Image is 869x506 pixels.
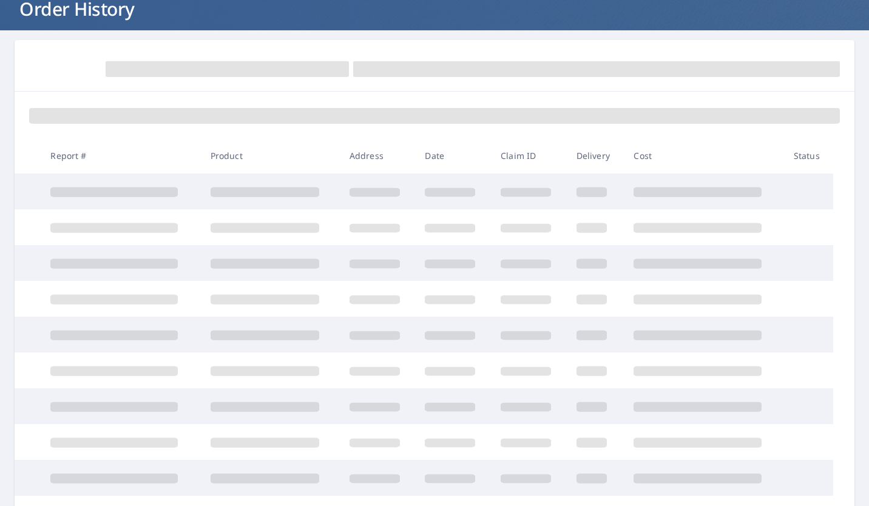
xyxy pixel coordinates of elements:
[415,138,491,174] th: Date
[41,138,200,174] th: Report #
[491,138,567,174] th: Claim ID
[567,138,624,174] th: Delivery
[784,138,833,174] th: Status
[624,138,783,174] th: Cost
[201,138,340,174] th: Product
[340,138,416,174] th: Address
